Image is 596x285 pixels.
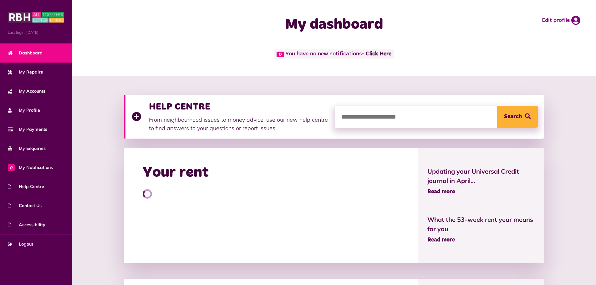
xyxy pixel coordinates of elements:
span: Read more [427,237,455,243]
span: Search [504,106,522,128]
span: 0 [277,52,284,57]
span: Updating your Universal Credit journal in April... [427,167,535,186]
h1: My dashboard [209,16,459,34]
a: Edit profile [542,16,580,25]
span: 0 [8,164,15,171]
span: My Profile [8,107,40,114]
p: From neighbourhood issues to money advice, use our new help centre to find answers to your questi... [149,115,329,132]
span: My Enquiries [8,145,46,152]
span: Read more [427,189,455,195]
span: Logout [8,241,33,247]
span: Help Centre [8,183,44,190]
span: My Repairs [8,69,43,75]
a: What the 53-week rent year means for you Read more [427,215,535,244]
span: What the 53-week rent year means for you [427,215,535,234]
h3: HELP CENTRE [149,101,329,112]
h2: Your rent [143,164,209,182]
span: Dashboard [8,50,43,56]
a: - Click Here [362,51,391,57]
button: Search [497,106,538,128]
span: My Accounts [8,88,45,94]
span: My Payments [8,126,47,133]
span: Contact Us [8,202,42,209]
span: My Notifications [8,164,53,171]
a: Updating your Universal Credit journal in April... Read more [427,167,535,196]
span: Accessibility [8,221,45,228]
img: MyRBH [8,11,64,23]
span: Last login: [DATE] [8,30,64,35]
span: You have no new notifications [274,49,394,59]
